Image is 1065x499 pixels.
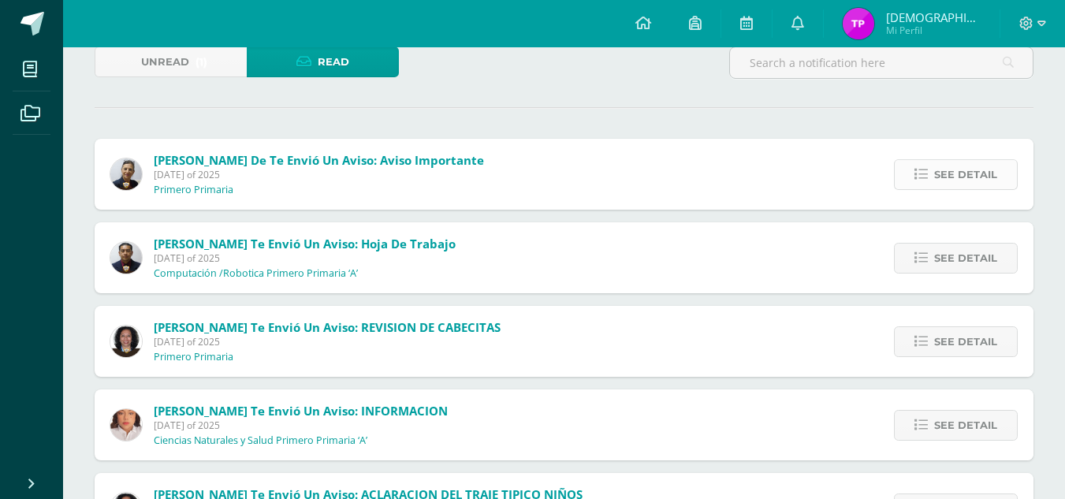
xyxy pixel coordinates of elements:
span: Unread [141,47,189,76]
span: [DATE] of 2025 [154,251,456,265]
p: Primero Primaria [154,351,233,363]
span: See detail [934,160,997,189]
span: (1) [195,47,207,76]
span: [DEMOGRAPHIC_DATA][PERSON_NAME] [886,9,981,25]
span: [PERSON_NAME] te envió un aviso: REVISION DE CABECITAS [154,319,501,335]
span: See detail [934,411,997,440]
img: 63b025e05e2674fa2c4b68c162dd1c4e.png [110,242,142,274]
img: e68d219a534587513e5f5ff35cf77afa.png [110,326,142,357]
img: 36ab2693be6db1ea5862f9bc6368e731.png [110,409,142,441]
span: See detail [934,327,997,356]
span: [DATE] of 2025 [154,335,501,348]
span: [DATE] of 2025 [154,419,448,432]
span: [PERSON_NAME] te envió un aviso: INFORMACION [154,403,448,419]
input: Search a notification here [730,47,1033,78]
p: Computación /Robotica Primero Primaria ‘A’ [154,267,358,280]
span: [PERSON_NAME] de te envió un aviso: Aviso Importante [154,152,484,168]
span: Read [318,47,349,76]
img: 67f0ede88ef848e2db85819136c0f493.png [110,158,142,190]
span: See detail [934,244,997,273]
a: Unread(1) [95,47,247,77]
img: 00cf77779cfcf5138e55e95813e2c976.png [843,8,874,39]
p: Ciencias Naturales y Salud Primero Primaria ‘A’ [154,434,367,447]
span: [PERSON_NAME] te envió un aviso: Hoja de trabajo [154,236,456,251]
span: Mi Perfil [886,24,981,37]
p: Primero Primaria [154,184,233,196]
span: [DATE] of 2025 [154,168,484,181]
a: Read [247,47,399,77]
